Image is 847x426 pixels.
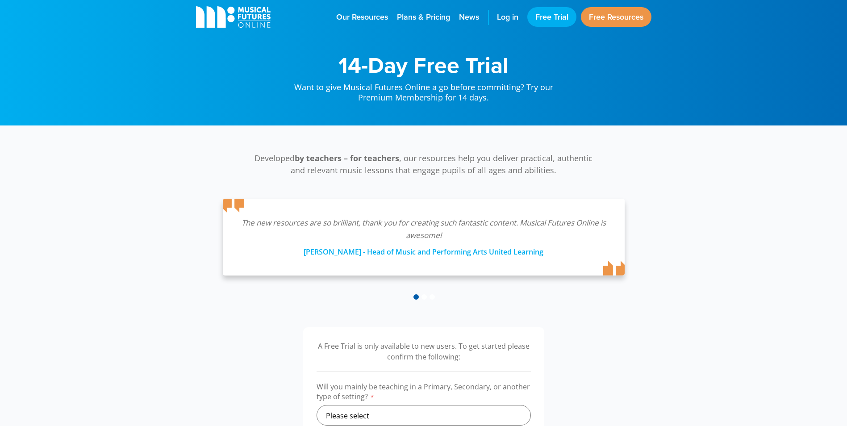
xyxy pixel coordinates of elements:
p: Developed , our resources help you deliver practical, authentic and relevant music lessons that e... [250,152,598,176]
label: Will you mainly be teaching in a Primary, Secondary, or another type of setting? [317,382,531,405]
p: The new resources are so brilliant, thank you for creating such fantastic content. Musical Future... [241,217,607,242]
h1: 14-Day Free Trial [285,54,562,76]
div: [PERSON_NAME] - Head of Music and Performing Arts United Learning [241,242,607,258]
span: Plans & Pricing [397,11,450,23]
span: News [459,11,479,23]
span: Log in [497,11,518,23]
strong: by teachers – for teachers [295,153,399,163]
p: Want to give Musical Futures Online a go before committing? Try our Premium Membership for 14 days. [285,76,562,103]
a: Free Trial [527,7,576,27]
span: Our Resources [336,11,388,23]
a: Free Resources [581,7,651,27]
p: A Free Trial is only available to new users. To get started please confirm the following: [317,341,531,362]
